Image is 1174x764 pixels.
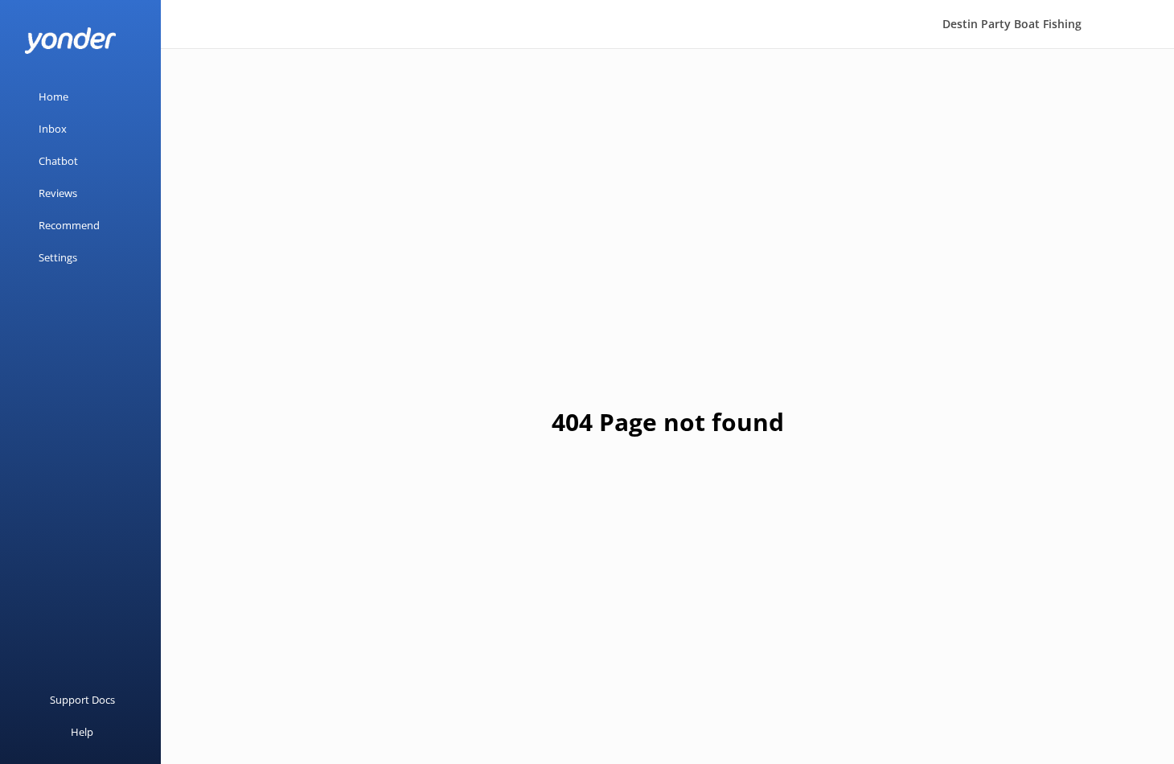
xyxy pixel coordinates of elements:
div: Support Docs [50,684,115,716]
img: yonder-white-logo.png [24,27,117,54]
div: Chatbot [39,145,78,177]
div: Settings [39,241,77,273]
div: Recommend [39,209,100,241]
div: Home [39,80,68,113]
div: Help [71,716,93,748]
div: Inbox [39,113,67,145]
h1: 404 Page not found [552,403,784,442]
div: Reviews [39,177,77,209]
